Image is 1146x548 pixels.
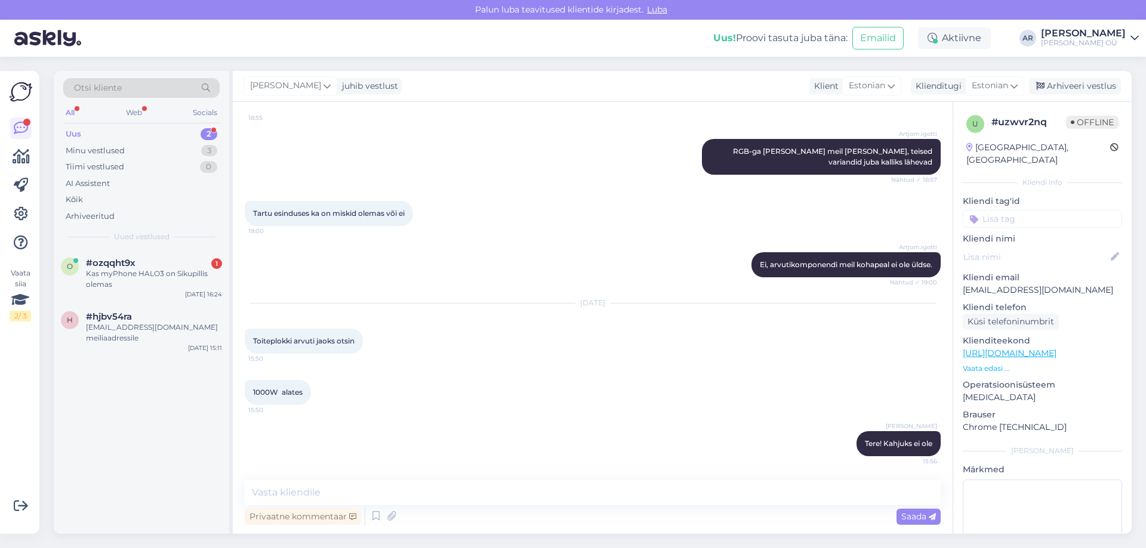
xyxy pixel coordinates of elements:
[972,119,978,128] span: u
[1019,30,1036,47] div: AR
[211,258,222,269] div: 1
[963,314,1059,330] div: Küsi telefoninumbrit
[200,161,217,173] div: 0
[245,298,941,308] div: [DATE]
[114,231,170,242] span: Uued vestlused
[253,388,303,397] span: 1000W alates
[852,27,904,49] button: Emailid
[963,177,1122,188] div: Kliendi info
[1066,116,1119,129] span: Offline
[248,405,293,414] span: 15:50
[86,268,222,290] div: Kas myPhone HALO3 on Sikupillis olemas
[911,80,962,92] div: Klienditugi
[66,145,125,157] div: Minu vestlused
[963,250,1108,264] input: Lisa nimi
[963,421,1122,434] p: Chrome [TECHNICAL_ID]
[963,271,1122,284] p: Kliendi email
[188,343,222,352] div: [DATE] 15:11
[963,301,1122,314] p: Kliendi telefon
[250,79,321,92] span: [PERSON_NAME]
[63,105,77,120] div: All
[337,80,398,92] div: juhib vestlust
[201,145,217,157] div: 3
[963,195,1122,208] p: Kliendi tag'id
[86,258,135,268] span: #ozqqht9x
[66,194,83,206] div: Kõik
[892,129,937,138] span: Artjom.igotti
[1041,29,1139,48] a: [PERSON_NAME][PERSON_NAME] OÜ
[248,354,293,363] span: 15:50
[190,105,220,120] div: Socials
[713,31,848,45] div: Proovi tasuta juba täna:
[963,363,1122,374] p: Vaata edasi ...
[963,445,1122,456] div: [PERSON_NAME]
[901,511,936,522] span: Saada
[201,128,217,140] div: 2
[886,422,937,431] span: [PERSON_NAME]
[86,322,222,343] div: [EMAIL_ADDRESS][DOMAIN_NAME] meiliaadressile
[963,408,1122,421] p: Brauser
[10,268,31,321] div: Vaata siia
[963,348,1056,358] a: [URL][DOMAIN_NAME]
[643,4,671,15] span: Luba
[963,284,1122,296] p: [EMAIL_ADDRESS][DOMAIN_NAME]
[66,210,115,222] div: Arhiveeritud
[248,227,293,236] span: 19:00
[892,457,937,466] span: 15:56
[86,311,132,322] span: #hjbv54ra
[1041,38,1126,48] div: [PERSON_NAME] OÜ
[733,147,934,166] span: RGB-ga [PERSON_NAME] meil [PERSON_NAME], teised variandid juba kalliks lähevad
[809,80,839,92] div: Klient
[963,379,1122,391] p: Operatsioonisüsteem
[185,290,222,299] div: [DATE] 16:24
[963,335,1122,347] p: Klienditeekond
[890,278,937,287] span: Nähtud ✓ 19:00
[66,178,110,190] div: AI Assistent
[67,315,73,324] span: h
[963,210,1122,228] input: Lisa tag
[892,243,937,252] span: Artjom.igotti
[972,79,1008,92] span: Estonian
[991,115,1066,129] div: # uzwvr2nq
[253,209,405,218] span: Tartu esinduses ka on miskid olemas või ei
[713,32,736,44] b: Uus!
[966,141,1110,166] div: [GEOGRAPHIC_DATA], [GEOGRAPHIC_DATA]
[1041,29,1126,38] div: [PERSON_NAME]
[10,81,32,103] img: Askly Logo
[66,161,124,173] div: Tiimi vestlused
[124,105,144,120] div: Web
[865,439,932,448] span: Tere! Kahjuks ei ole
[10,311,31,321] div: 2 / 3
[1029,78,1121,94] div: Arhiveeri vestlus
[963,391,1122,404] p: [MEDICAL_DATA]
[245,509,361,525] div: Privaatne kommentaar
[891,175,937,184] span: Nähtud ✓ 18:57
[67,262,73,271] span: o
[248,113,293,122] span: 18:55
[253,336,355,345] span: Toiteplokki arvuti jaoks otsin
[760,260,932,269] span: Ei, arvutikomponendi meil kohapeal ei ole üldse.
[74,82,122,94] span: Otsi kliente
[963,463,1122,476] p: Märkmed
[918,27,991,49] div: Aktiivne
[963,233,1122,245] p: Kliendi nimi
[849,79,885,92] span: Estonian
[66,128,81,140] div: Uus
